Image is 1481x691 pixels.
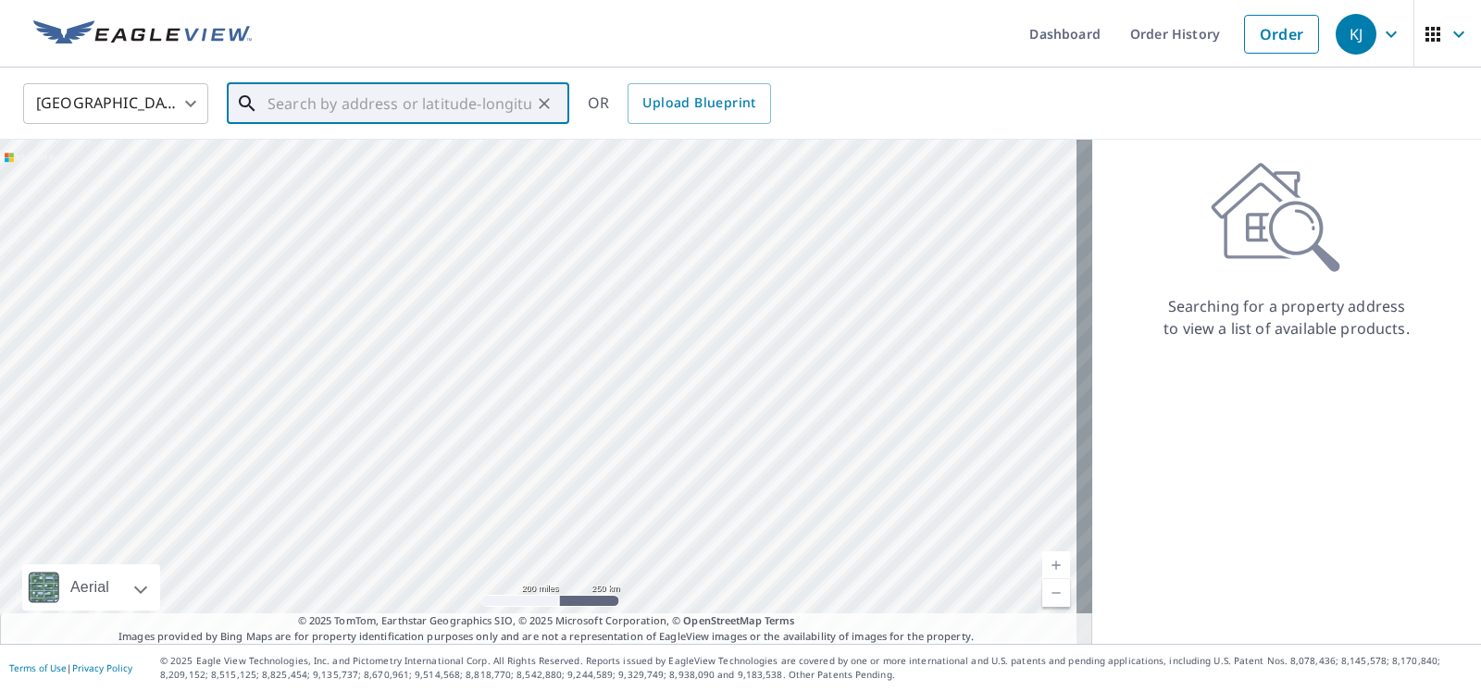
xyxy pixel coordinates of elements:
[1244,15,1319,54] a: Order
[22,564,160,611] div: Aerial
[683,613,761,627] a: OpenStreetMap
[1336,14,1376,55] div: KJ
[588,83,771,124] div: OR
[1042,551,1070,579] a: Current Level 5, Zoom In
[765,613,795,627] a: Terms
[1163,295,1411,339] p: Searching for a property address to view a list of available products.
[642,92,755,115] span: Upload Blueprint
[298,613,795,629] span: © 2025 TomTom, Earthstar Geographics SIO, © 2025 Microsoft Corporation, ©
[72,661,132,674] a: Privacy Policy
[160,654,1472,682] p: © 2025 Eagle View Technologies, Inc. and Pictometry International Corp. All Rights Reserved. Repo...
[531,91,557,117] button: Clear
[1042,579,1070,607] a: Current Level 5, Zoom Out
[9,661,67,674] a: Terms of Use
[65,564,115,611] div: Aerial
[628,83,770,124] a: Upload Blueprint
[9,662,132,673] p: |
[33,20,252,48] img: EV Logo
[23,78,208,130] div: [GEOGRAPHIC_DATA]
[268,78,531,130] input: Search by address or latitude-longitude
